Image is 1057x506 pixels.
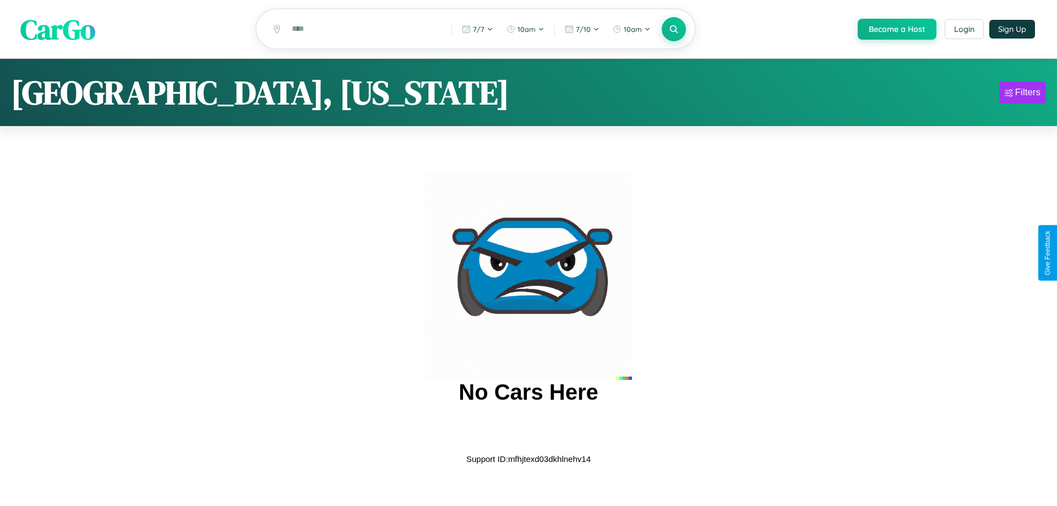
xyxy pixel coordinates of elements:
span: CarGo [20,10,95,48]
span: 7 / 7 [473,25,484,34]
button: Filters [999,81,1046,104]
button: Become a Host [858,19,936,40]
img: car [425,173,632,380]
button: Login [945,19,984,39]
h2: No Cars Here [459,380,598,405]
button: 10am [501,20,550,38]
h1: [GEOGRAPHIC_DATA], [US_STATE] [11,70,509,115]
span: 10am [624,25,642,34]
button: Sign Up [989,20,1035,39]
span: 10am [517,25,536,34]
div: Filters [1015,87,1040,98]
p: Support ID: mfhjtexd03dkhlnehv14 [466,451,591,466]
button: 10am [607,20,656,38]
span: 7 / 10 [576,25,591,34]
button: 7/10 [559,20,605,38]
button: 7/7 [456,20,499,38]
div: Give Feedback [1044,231,1051,275]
